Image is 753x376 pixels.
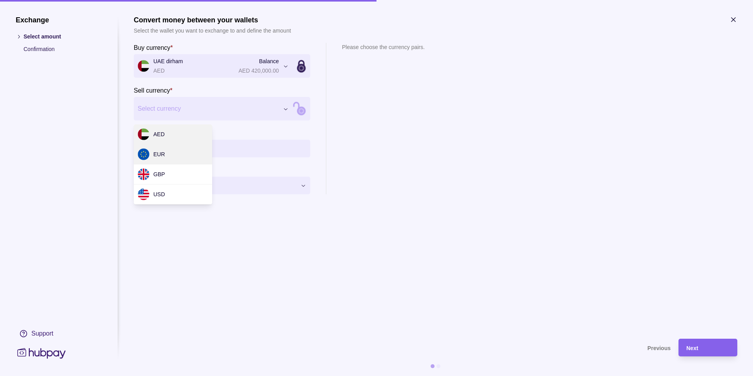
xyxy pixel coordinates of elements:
span: EUR [153,151,165,157]
img: eu [138,148,149,160]
img: ae [138,128,149,140]
img: us [138,188,149,200]
span: USD [153,191,165,197]
span: AED [153,131,165,137]
span: GBP [153,171,165,177]
img: gb [138,168,149,180]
